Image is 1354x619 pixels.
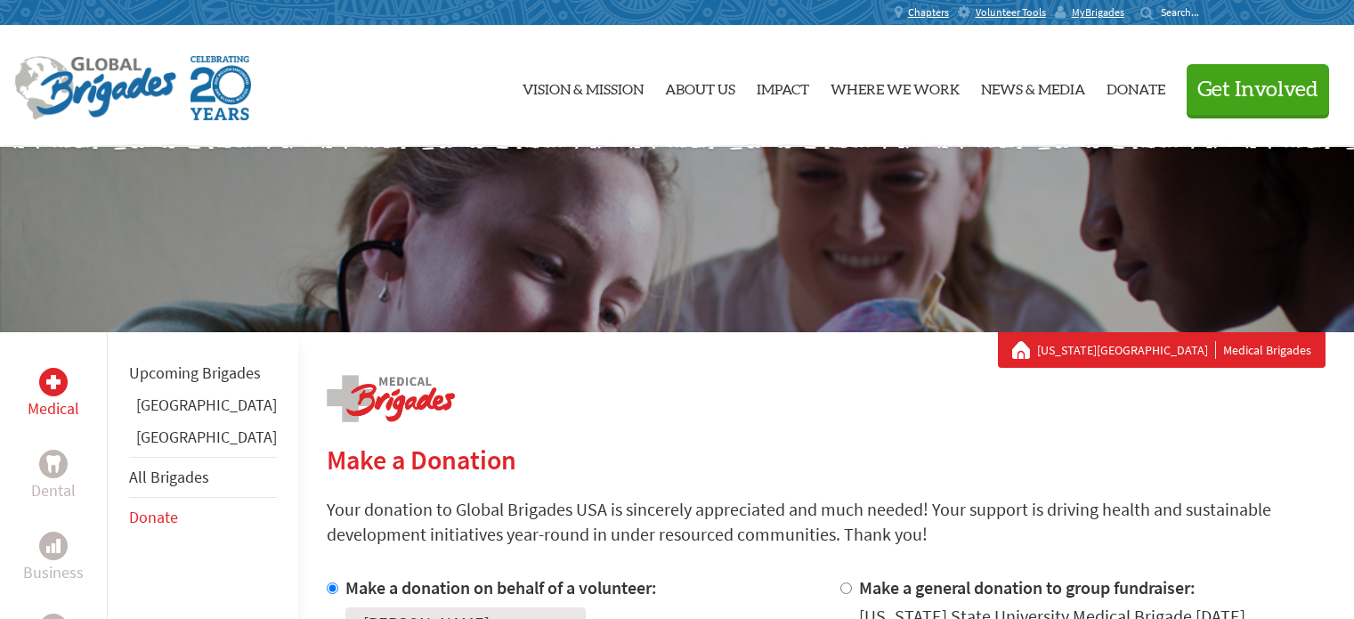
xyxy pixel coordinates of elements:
[39,368,68,396] div: Medical
[14,56,176,120] img: Global Brigades Logo
[757,40,809,133] a: Impact
[129,507,178,527] a: Donate
[345,576,657,599] label: Make a donation on behalf of a volunteer:
[831,40,960,133] a: Where We Work
[129,457,277,498] li: All Brigades
[28,396,79,421] p: Medical
[39,532,68,560] div: Business
[23,560,84,585] p: Business
[523,40,644,133] a: Vision & Mission
[39,450,68,478] div: Dental
[136,395,277,415] a: [GEOGRAPHIC_DATA]
[129,467,209,487] a: All Brigades
[327,375,455,422] img: logo-medical.png
[31,450,76,503] a: DentalDental
[976,5,1046,20] span: Volunteer Tools
[129,393,277,425] li: Ghana
[1037,341,1216,359] a: [US_STATE][GEOGRAPHIC_DATA]
[1197,79,1318,101] span: Get Involved
[46,455,61,472] img: Dental
[129,354,277,393] li: Upcoming Brigades
[31,478,76,503] p: Dental
[1187,64,1329,115] button: Get Involved
[23,532,84,585] a: BusinessBusiness
[129,498,277,537] li: Donate
[1072,5,1124,20] span: MyBrigades
[327,444,1326,476] h2: Make a Donation
[1161,5,1212,19] input: Search...
[981,40,1085,133] a: News & Media
[46,539,61,553] img: Business
[136,427,277,447] a: [GEOGRAPHIC_DATA]
[28,368,79,421] a: MedicalMedical
[327,497,1326,547] p: Your donation to Global Brigades USA is sincerely appreciated and much needed! Your support is dr...
[908,5,949,20] span: Chapters
[46,375,61,389] img: Medical
[129,425,277,457] li: Guatemala
[1107,40,1165,133] a: Donate
[859,576,1196,599] label: Make a general donation to group fundraiser:
[665,40,735,133] a: About Us
[191,56,251,120] img: Global Brigades Celebrating 20 Years
[129,362,261,383] a: Upcoming Brigades
[1012,341,1311,359] div: Medical Brigades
